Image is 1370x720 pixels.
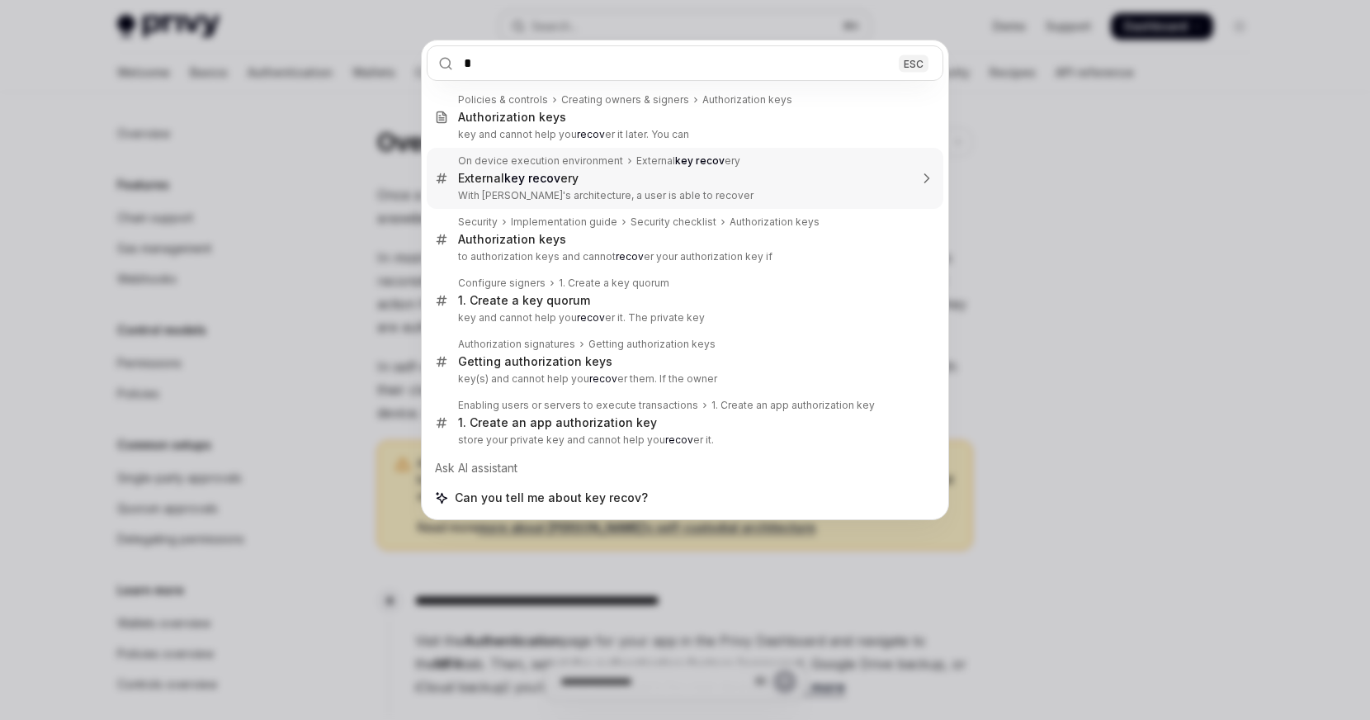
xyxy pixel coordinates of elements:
[636,154,740,168] div: External ery
[458,110,566,125] div: Authorization keys
[458,433,909,447] p: store your private key and cannot help you er it.
[458,372,909,386] p: key(s) and cannot help you er them. If the owner
[458,189,909,202] p: With [PERSON_NAME]'s architecture, a user is able to recover
[458,311,909,324] p: key and cannot help you er it. The private key
[561,93,689,107] div: Creating owners & signers
[458,338,575,351] div: Authorization signatures
[427,453,943,483] div: Ask AI assistant
[559,277,669,290] div: 1. Create a key quorum
[511,216,617,229] div: Implementation guide
[577,128,605,140] b: recov
[665,433,693,446] b: recov
[458,93,548,107] div: Policies & controls
[458,277,546,290] div: Configure signers
[458,250,909,263] p: to authorization keys and cannot er your authorization key if
[458,415,657,430] div: 1. Create an app authorization key
[458,128,909,141] p: key and cannot help you er it later. You can
[458,399,698,412] div: Enabling users or servers to execute transactions
[711,399,875,412] div: 1. Create an app authorization key
[675,154,725,167] b: key recov
[588,338,716,351] div: Getting authorization keys
[458,216,498,229] div: Security
[455,490,648,506] span: Can you tell me about key recov?
[702,93,792,107] div: Authorization keys
[631,216,716,229] div: Security checklist
[458,232,566,247] div: Authorization keys
[504,171,560,185] b: key recov
[458,171,579,186] div: External ery
[458,293,590,308] div: 1. Create a key quorum
[589,372,617,385] b: recov
[458,354,612,369] div: Getting authorization keys
[899,54,928,72] div: ESC
[616,250,644,263] b: recov
[730,216,820,229] div: Authorization keys
[577,311,605,324] b: recov
[458,154,623,168] div: On device execution environment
